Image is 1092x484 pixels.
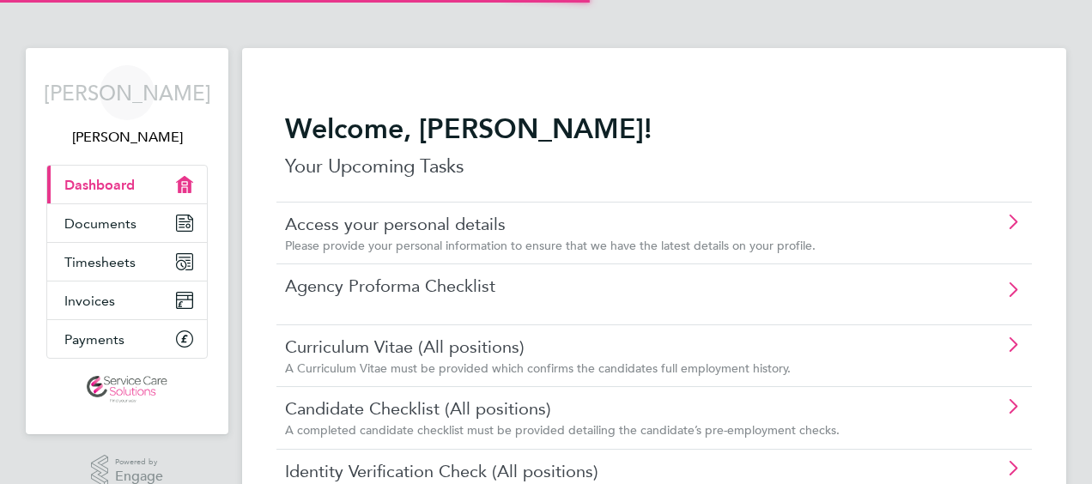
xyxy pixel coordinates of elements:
[285,153,1023,180] p: Your Upcoming Tasks
[285,397,926,420] a: Candidate Checklist (All positions)
[46,127,208,148] span: John O'Grady
[285,213,926,235] a: Access your personal details
[64,331,124,348] span: Payments
[115,469,163,484] span: Engage
[115,455,163,469] span: Powered by
[47,320,207,358] a: Payments
[47,204,207,242] a: Documents
[285,238,816,253] span: Please provide your personal information to ensure that we have the latest details on your profile.
[87,376,167,403] img: servicecare-logo-retina.png
[64,293,115,309] span: Invoices
[285,460,926,482] a: Identity Verification Check (All positions)
[64,254,136,270] span: Timesheets
[64,177,135,193] span: Dashboard
[26,48,228,434] nav: Main navigation
[47,281,207,319] a: Invoices
[285,275,926,297] a: Agency Proforma Checklist
[46,65,208,148] a: [PERSON_NAME][PERSON_NAME]
[46,376,208,403] a: Go to home page
[47,243,207,281] a: Timesheets
[47,166,207,203] a: Dashboard
[285,336,926,358] a: Curriculum Vitae (All positions)
[285,112,1023,146] h2: Welcome, [PERSON_NAME]!
[285,360,791,376] span: A Curriculum Vitae must be provided which confirms the candidates full employment history.
[285,422,840,438] span: A completed candidate checklist must be provided detailing the candidate’s pre-employment checks.
[44,82,211,104] span: [PERSON_NAME]
[64,215,136,232] span: Documents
